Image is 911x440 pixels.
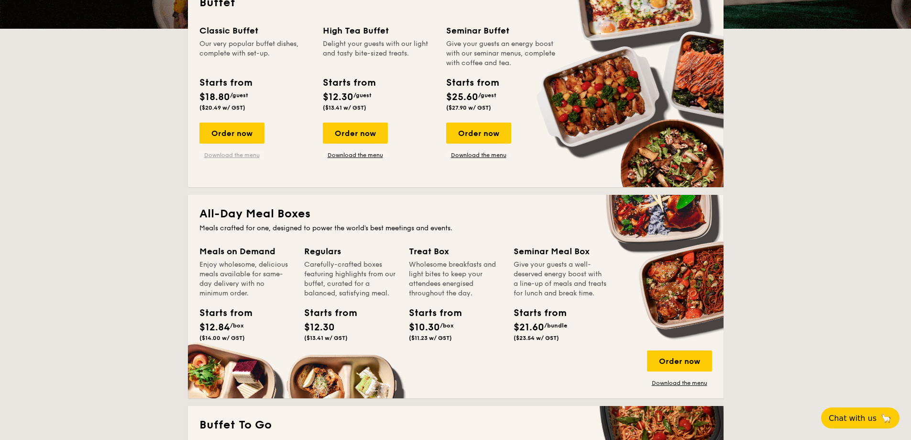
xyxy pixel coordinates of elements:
[199,39,311,68] div: Our very popular buffet dishes, complete with set-up.
[323,151,388,159] a: Download the menu
[446,39,558,68] div: Give your guests an energy boost with our seminar menus, complete with coffee and tea.
[199,206,712,222] h2: All-Day Meal Boxes
[821,407,900,429] button: Chat with us🦙
[199,76,252,90] div: Starts from
[304,245,397,258] div: Regulars
[544,322,567,329] span: /bundle
[647,350,712,372] div: Order now
[514,260,607,298] div: Give your guests a well-deserved energy boost with a line-up of meals and treats for lunch and br...
[446,151,511,159] a: Download the menu
[199,151,264,159] a: Download the menu
[199,245,293,258] div: Meals on Demand
[446,91,478,103] span: $25.60
[353,92,372,99] span: /guest
[446,76,498,90] div: Starts from
[323,123,388,144] div: Order now
[440,322,454,329] span: /box
[304,260,397,298] div: Carefully-crafted boxes featuring highlights from our buffet, curated for a balanced, satisfying ...
[199,123,264,144] div: Order now
[829,414,877,423] span: Chat with us
[880,413,892,424] span: 🦙
[230,322,244,329] span: /box
[199,335,245,341] span: ($14.00 w/ GST)
[304,322,335,333] span: $12.30
[304,306,347,320] div: Starts from
[514,306,557,320] div: Starts from
[446,123,511,144] div: Order now
[199,224,712,233] div: Meals crafted for one, designed to power the world's best meetings and events.
[199,91,230,103] span: $18.80
[478,92,496,99] span: /guest
[323,91,353,103] span: $12.30
[323,24,435,37] div: High Tea Buffet
[199,417,712,433] h2: Buffet To Go
[409,322,440,333] span: $10.30
[199,306,242,320] div: Starts from
[230,92,248,99] span: /guest
[323,76,375,90] div: Starts from
[409,260,502,298] div: Wholesome breakfasts and light bites to keep your attendees energised throughout the day.
[199,322,230,333] span: $12.84
[323,104,366,111] span: ($13.41 w/ GST)
[409,335,452,341] span: ($11.23 w/ GST)
[647,379,712,387] a: Download the menu
[409,245,502,258] div: Treat Box
[514,245,607,258] div: Seminar Meal Box
[199,260,293,298] div: Enjoy wholesome, delicious meals available for same-day delivery with no minimum order.
[446,24,558,37] div: Seminar Buffet
[304,335,348,341] span: ($13.41 w/ GST)
[514,335,559,341] span: ($23.54 w/ GST)
[409,306,452,320] div: Starts from
[446,104,491,111] span: ($27.90 w/ GST)
[199,104,245,111] span: ($20.49 w/ GST)
[323,39,435,68] div: Delight your guests with our light and tasty bite-sized treats.
[514,322,544,333] span: $21.60
[199,24,311,37] div: Classic Buffet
